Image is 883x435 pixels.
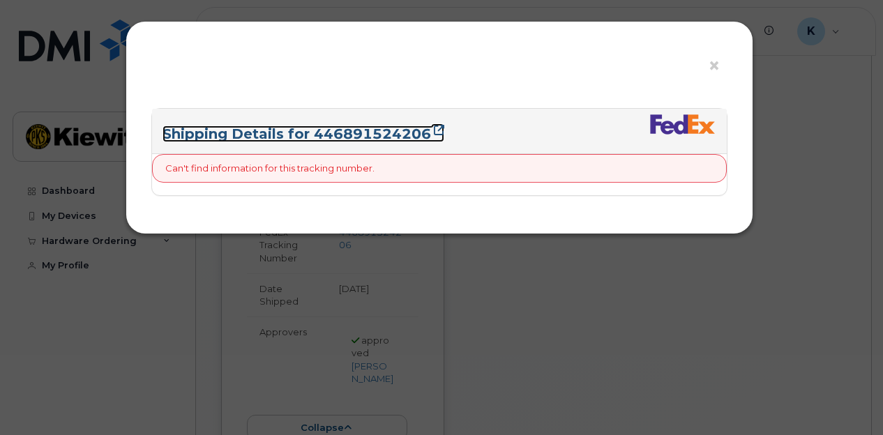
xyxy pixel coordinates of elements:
p: Can't find information for this tracking number. [165,162,375,175]
span: × [708,53,720,79]
img: fedex-bc01427081be8802e1fb5a1adb1132915e58a0589d7a9405a0dcbe1127be6add.png [649,114,716,135]
button: × [708,56,727,77]
iframe: Messenger Launcher [822,374,873,425]
a: Shipping Details for 446891524206 [163,125,444,142]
